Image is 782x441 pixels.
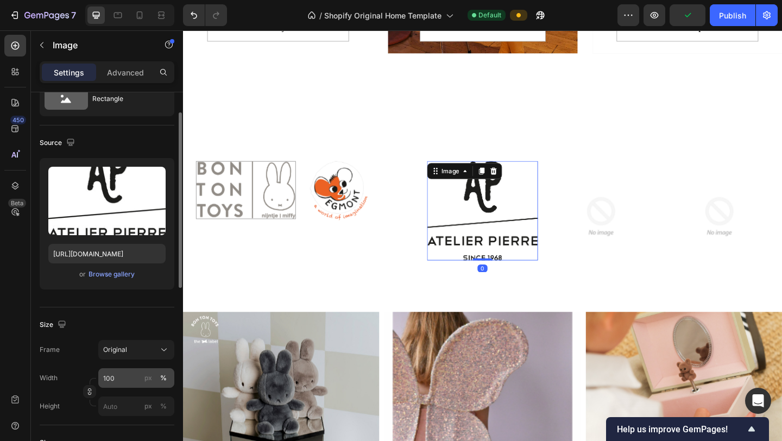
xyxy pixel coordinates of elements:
button: Show survey - Help us improve GemPages! [617,423,758,436]
div: 0 [320,255,331,263]
div: px [144,401,152,411]
label: Width [40,373,58,383]
button: Browse gallery [88,269,135,280]
button: px [157,400,170,413]
input: px% [98,368,174,388]
button: % [142,371,155,385]
img: Alt Image [266,142,386,250]
p: Our Brands [42,117,610,133]
button: % [142,400,155,413]
span: Shopify Original Home Template [324,10,442,21]
div: Source [40,136,77,150]
img: Alt Image [395,142,515,262]
div: % [160,401,167,411]
span: or [79,268,86,281]
img: Alt Image [14,142,123,205]
div: Open Intercom Messenger [745,388,771,414]
div: Undo/Redo [183,4,227,26]
img: preview-image [48,167,166,235]
div: % [160,373,167,383]
img: Alt Image [524,142,644,262]
div: Rectangle [92,86,159,111]
div: Image [279,148,302,158]
p: Image [53,39,145,52]
span: Default [478,10,501,20]
p: Advanced [107,67,144,78]
div: Beta [8,199,26,207]
iframe: Design area [183,30,782,441]
input: https://example.com/image.jpg [48,244,166,263]
img: Alt Image [137,142,202,207]
p: 7 [71,9,76,22]
button: Publish [710,4,755,26]
div: Publish [719,10,746,21]
input: px% [98,396,174,416]
div: px [144,373,152,383]
div: Browse gallery [89,269,135,279]
div: Size [40,318,68,332]
p: Settings [54,67,84,78]
label: Frame [40,345,60,355]
span: Help us improve GemPages! [617,424,745,434]
label: Height [40,401,60,411]
div: 450 [10,116,26,124]
button: Original [98,340,174,360]
button: 7 [4,4,81,26]
button: px [157,371,170,385]
span: Original [103,345,127,355]
span: / [319,10,322,21]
